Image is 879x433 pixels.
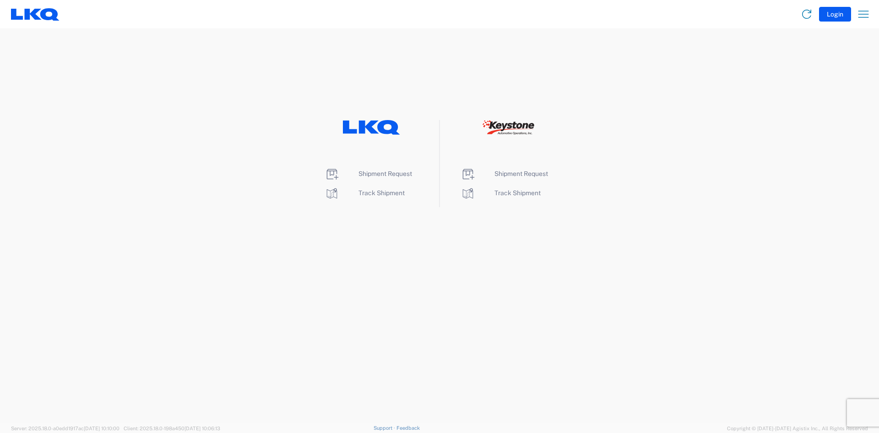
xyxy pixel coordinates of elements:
span: Server: 2025.18.0-a0edd1917ac [11,426,119,431]
span: Shipment Request [358,170,412,177]
span: Track Shipment [494,189,541,197]
a: Shipment Request [325,170,412,177]
a: Feedback [396,425,420,431]
a: Track Shipment [461,189,541,197]
span: [DATE] 10:10:00 [84,426,119,431]
a: Support [374,425,396,431]
a: Shipment Request [461,170,548,177]
button: Login [819,7,851,22]
a: Track Shipment [325,189,405,197]
span: [DATE] 10:06:13 [184,426,220,431]
span: Client: 2025.18.0-198a450 [124,426,220,431]
span: Track Shipment [358,189,405,197]
span: Copyright © [DATE]-[DATE] Agistix Inc., All Rights Reserved [727,424,868,433]
span: Shipment Request [494,170,548,177]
